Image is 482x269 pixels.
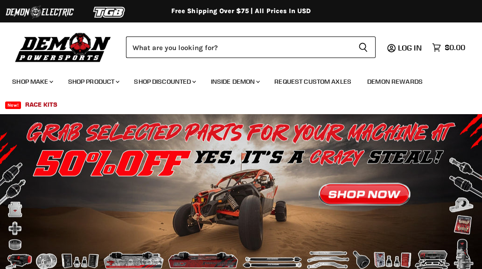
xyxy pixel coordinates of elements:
[351,36,376,58] button: Search
[5,68,463,114] ul: Main menu
[204,72,266,91] a: Inside Demon
[61,72,126,91] a: Shop Product
[127,72,202,91] a: Shop Discounted
[5,72,59,91] a: Shop Make
[427,41,470,54] a: $0.00
[12,30,114,64] img: Demon Powersports
[360,72,430,91] a: Demon Rewards
[126,36,376,58] form: Product
[75,3,145,21] img: TGB Logo 2
[5,102,21,109] span: New!
[5,3,75,21] img: Demon Electric Logo 2
[267,72,358,91] a: Request Custom Axles
[445,43,465,52] span: $0.00
[398,43,422,52] span: Log in
[394,44,427,52] a: Log in
[18,95,64,114] a: Race Kits
[126,36,351,58] input: Search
